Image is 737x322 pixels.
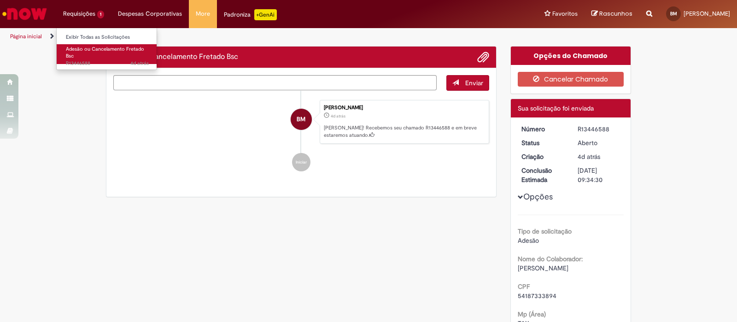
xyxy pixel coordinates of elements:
time: 26/08/2025 08:06:00 [331,113,345,119]
span: Adesão ou Cancelamento Fretado Bsc [66,46,144,60]
h2: Adesão ou Cancelamento Fretado Bsc Histórico de tíquete [113,53,238,61]
b: Tipo de solicitação [518,227,572,235]
button: Enviar [446,75,489,91]
a: Rascunhos [591,10,632,18]
span: Sua solicitação foi enviada [518,104,594,112]
div: R13446588 [578,124,620,134]
span: BM [297,108,305,130]
a: Exibir Todas as Solicitações [57,32,158,42]
button: Adicionar anexos [477,51,489,63]
div: Opções do Chamado [511,47,631,65]
div: 26/08/2025 08:06:00 [578,152,620,161]
dt: Status [515,138,571,147]
div: Padroniza [224,9,277,20]
span: R13446588 [66,60,149,67]
span: Enviar [465,79,483,87]
span: 54187333894 [518,292,556,300]
span: BM [670,11,677,17]
p: [PERSON_NAME]! Recebemos seu chamado R13446588 e em breve estaremos atuando. [324,124,484,139]
span: 4d atrás [578,152,600,161]
span: More [196,9,210,18]
button: Cancelar Chamado [518,72,624,87]
div: Aberto [578,138,620,147]
div: [DATE] 09:34:30 [578,166,620,184]
span: Adesão [518,236,539,245]
span: [PERSON_NAME] [684,10,730,18]
div: [PERSON_NAME] [324,105,484,111]
b: CPF [518,282,530,291]
dt: Número [515,124,571,134]
span: 1 [97,11,104,18]
ul: Histórico de tíquete [113,91,489,181]
span: Despesas Corporativas [118,9,182,18]
span: Requisições [63,9,95,18]
span: 4d atrás [331,113,345,119]
span: [PERSON_NAME] [518,264,568,272]
dt: Criação [515,152,571,161]
p: +GenAi [254,9,277,20]
span: Rascunhos [599,9,632,18]
time: 26/08/2025 08:06:00 [578,152,600,161]
dt: Conclusão Estimada [515,166,571,184]
div: Bruno Marinho [291,109,312,130]
li: Bruno Marinho [113,100,489,144]
ul: Trilhas de página [7,28,485,45]
time: 26/08/2025 08:06:03 [130,60,149,67]
span: Favoritos [552,9,578,18]
img: ServiceNow [1,5,48,23]
span: 4d atrás [130,60,149,67]
ul: Requisições [56,28,157,70]
a: Página inicial [10,33,42,40]
b: Mp (Área) [518,310,546,318]
a: Aberto R13446588 : Adesão ou Cancelamento Fretado Bsc [57,44,158,64]
b: Nome do Colaborador: [518,255,583,263]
